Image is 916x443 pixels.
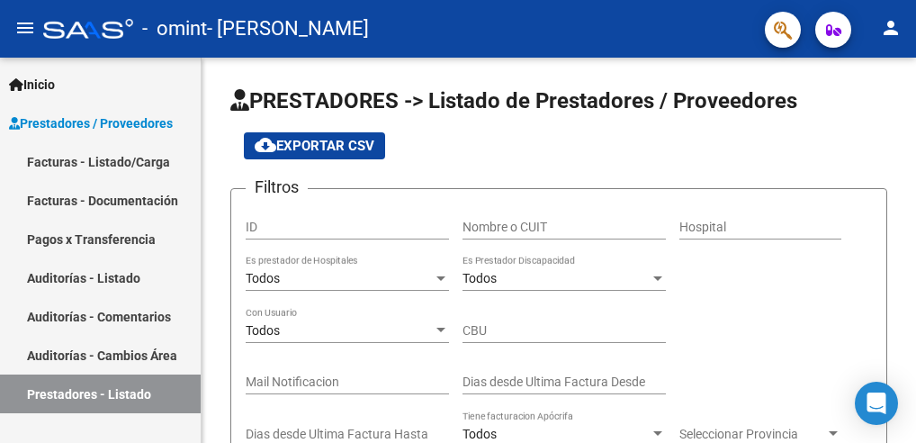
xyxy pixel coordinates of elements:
[462,271,497,285] span: Todos
[462,427,497,441] span: Todos
[880,17,902,39] mat-icon: person
[246,271,280,285] span: Todos
[255,138,374,154] span: Exportar CSV
[679,427,825,442] span: Seleccionar Provincia
[246,175,308,200] h3: Filtros
[255,134,276,156] mat-icon: cloud_download
[9,113,173,133] span: Prestadores / Proveedores
[14,17,36,39] mat-icon: menu
[230,88,797,113] span: PRESTADORES -> Listado de Prestadores / Proveedores
[207,9,369,49] span: - [PERSON_NAME]
[855,382,898,425] div: Open Intercom Messenger
[246,323,280,338] span: Todos
[142,9,207,49] span: - omint
[9,75,55,95] span: Inicio
[244,132,385,159] button: Exportar CSV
